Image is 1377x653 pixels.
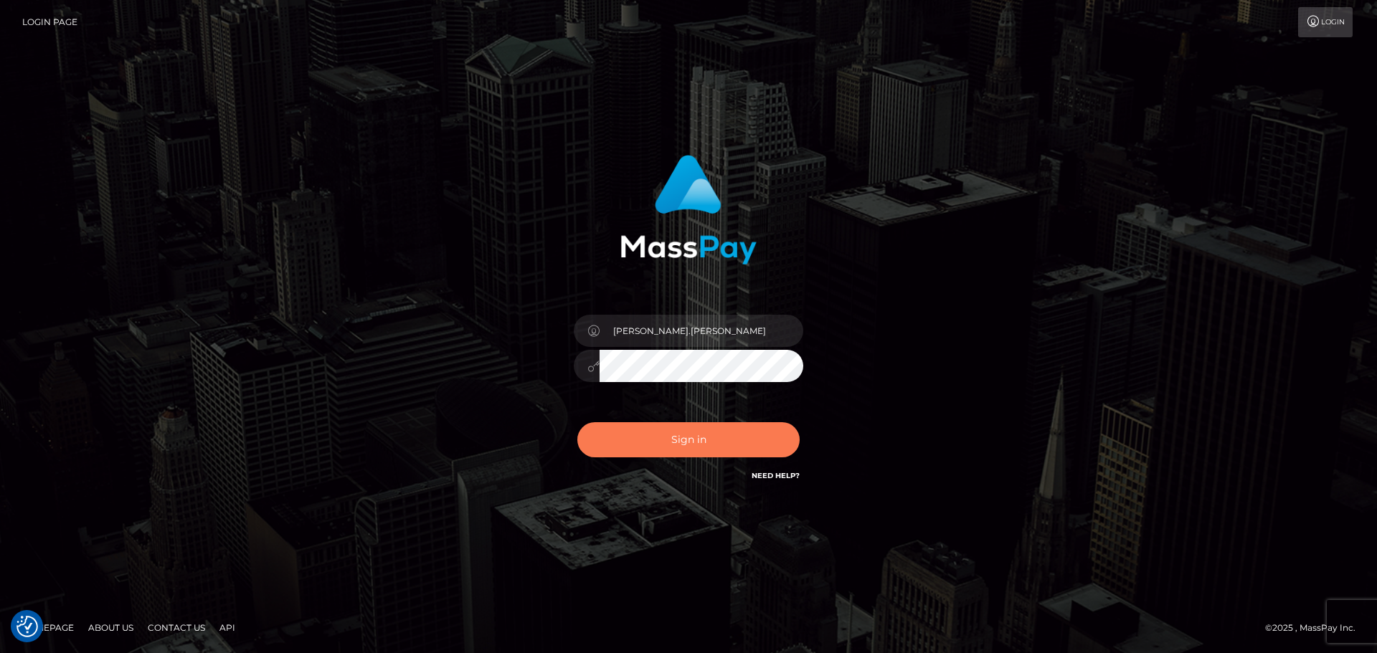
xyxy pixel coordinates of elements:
img: Revisit consent button [16,616,38,637]
div: © 2025 , MassPay Inc. [1265,620,1366,636]
a: Contact Us [142,616,211,639]
a: Need Help? [752,471,800,480]
a: Login [1298,7,1353,37]
a: API [214,616,241,639]
a: About Us [82,616,139,639]
input: Username... [600,315,803,347]
img: MassPay Login [620,155,757,264]
a: Homepage [16,616,80,639]
button: Sign in [577,422,800,457]
button: Consent Preferences [16,616,38,637]
a: Login Page [22,7,77,37]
